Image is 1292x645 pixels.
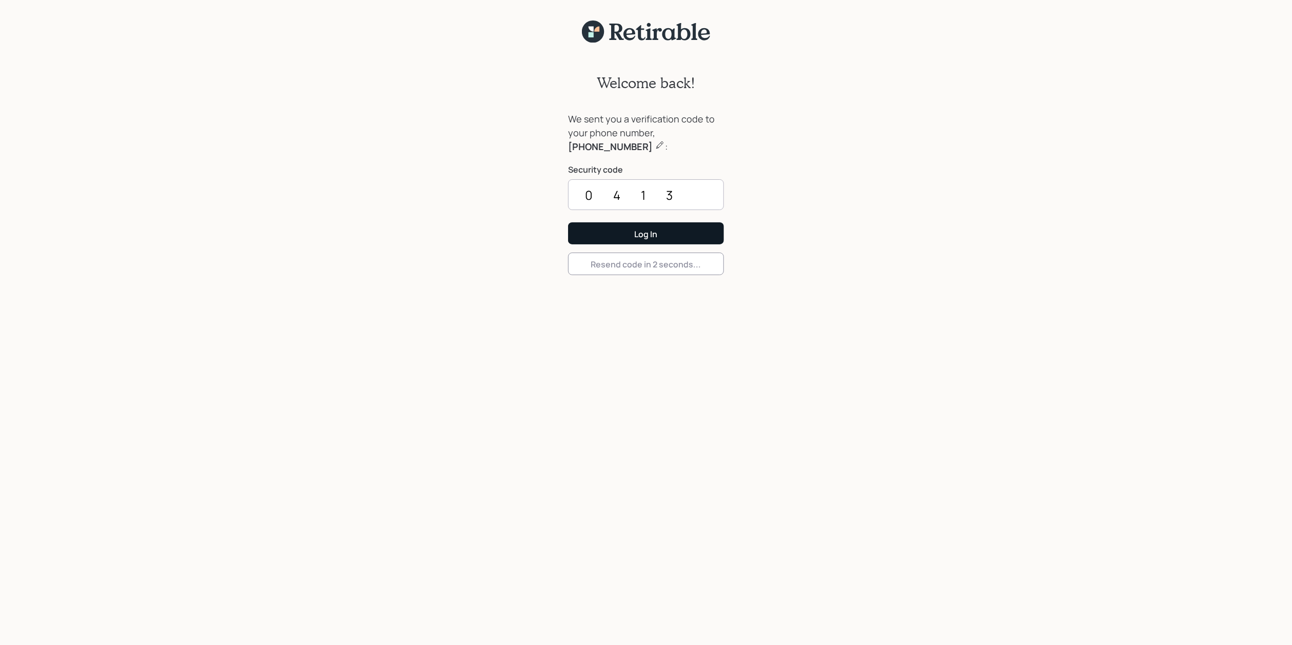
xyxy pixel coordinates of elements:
button: Log In [568,222,724,244]
b: [PHONE_NUMBER] [568,140,653,153]
label: Security code [568,164,724,175]
div: We sent you a verification code to your phone number, : [568,112,724,154]
div: Resend code in 2 seconds... [591,259,701,270]
h2: Welcome back! [597,74,695,92]
input: •••• [568,179,724,210]
button: Resend code in 2 seconds... [568,253,724,275]
div: Log In [635,228,658,240]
